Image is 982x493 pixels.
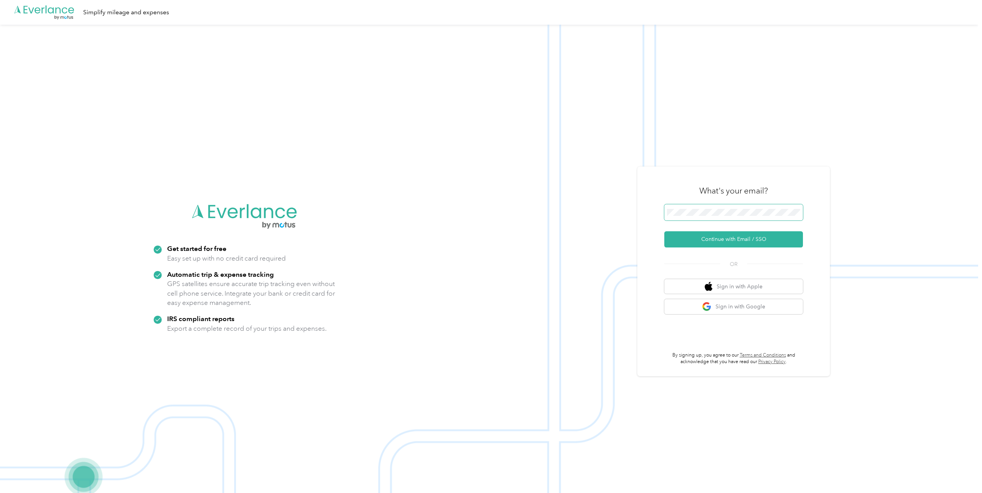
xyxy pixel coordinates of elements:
p: By signing up, you agree to our and acknowledge that you have read our . [664,352,803,365]
h3: What's your email? [699,185,768,196]
a: Privacy Policy [758,359,786,365]
button: google logoSign in with Google [664,299,803,314]
div: Simplify mileage and expenses [83,8,169,17]
strong: IRS compliant reports [167,315,235,323]
p: Export a complete record of your trips and expenses. [167,324,327,333]
img: apple logo [705,282,712,291]
a: Terms and Conditions [740,352,786,358]
strong: Get started for free [167,244,226,252]
button: apple logoSign in with Apple [664,279,803,294]
button: Continue with Email / SSO [664,231,803,247]
strong: Automatic trip & expense tracking [167,270,274,278]
span: OR [720,260,747,268]
p: GPS satellites ensure accurate trip tracking even without cell phone service. Integrate your bank... [167,279,335,308]
p: Easy set up with no credit card required [167,254,286,263]
img: google logo [702,302,712,311]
